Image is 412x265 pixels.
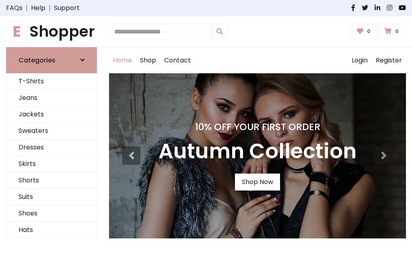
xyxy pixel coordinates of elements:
a: Jackets [6,106,97,123]
a: Login [348,48,372,73]
a: Suits [6,189,97,205]
h3: Autumn Collection [159,139,356,164]
a: Contact [160,48,195,73]
span: | [23,3,31,13]
a: Shop [136,48,160,73]
h4: 10% Off Your First Order [159,121,356,132]
a: Home [109,48,136,73]
a: FAQs [6,3,23,13]
span: 0 [393,28,401,35]
a: T-Shirts [6,73,97,90]
a: Shop Now [235,174,280,190]
a: EShopper [6,23,97,41]
a: 0 [379,24,406,39]
a: Register [372,48,406,73]
h6: Categories [19,56,56,64]
a: Sweaters [6,123,97,139]
a: Skirts [6,156,97,172]
a: Shoes [6,205,97,222]
a: Shorts [6,172,97,189]
a: Jeans [6,90,97,106]
a: Hats [6,222,97,238]
a: Help [31,3,45,13]
a: 0 [352,24,378,39]
a: Categories [6,47,97,73]
a: Dresses [6,139,97,156]
h1: Shopper [6,23,97,41]
span: E [6,21,28,42]
a: Support [54,3,80,13]
span: | [45,3,54,13]
span: 0 [365,28,373,35]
